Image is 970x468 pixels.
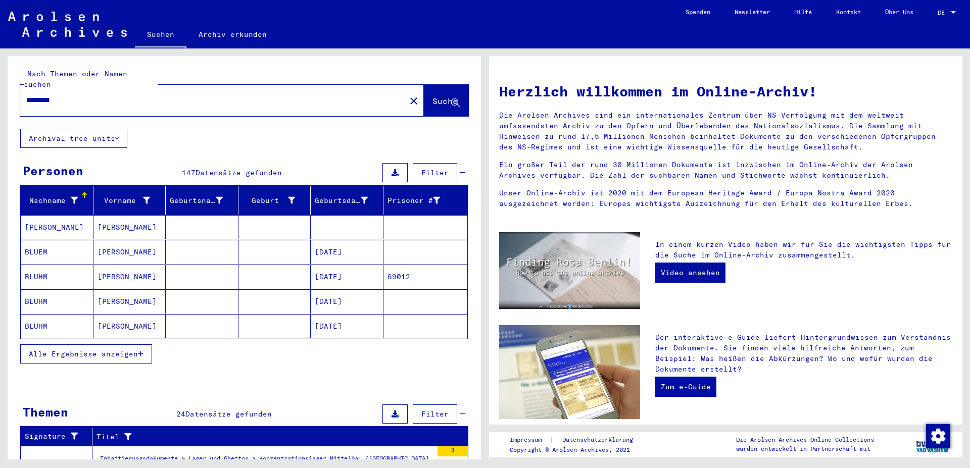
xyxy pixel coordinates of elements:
[736,435,874,444] p: Die Arolsen Archives Online-Collections
[655,377,716,397] a: Zum e-Guide
[499,110,952,152] p: Die Arolsen Archives sind ein internationales Zentrum über NS-Verfolgung mit dem weltweit umfasse...
[311,314,383,338] mat-cell: [DATE]
[387,195,441,206] div: Prisoner #
[21,314,93,338] mat-cell: BLUHM
[93,240,166,264] mat-cell: [PERSON_NAME]
[383,186,468,215] mat-header-cell: Prisoner #
[938,9,949,16] span: DE
[404,90,424,111] button: Clear
[170,192,238,209] div: Geburtsname
[98,192,166,209] div: Vorname
[655,263,725,283] a: Video ansehen
[736,444,874,453] p: wurden entwickelt in Partnerschaft mit
[23,403,68,421] div: Themen
[238,186,311,215] mat-header-cell: Geburt‏
[100,454,432,468] div: Inhaftierungsdokumente > Lager und Ghettos > Konzentrationslager Mittelbau ([GEOGRAPHIC_DATA]) > ...
[166,186,238,215] mat-header-cell: Geburtsname
[387,192,456,209] div: Prisoner #
[243,192,311,209] div: Geburt‏
[23,162,83,180] div: Personen
[185,409,272,419] span: Datensätze gefunden
[98,195,151,206] div: Vorname
[93,265,166,289] mat-cell: [PERSON_NAME]
[93,314,166,338] mat-cell: [PERSON_NAME]
[926,424,950,448] img: Zustimmung ändern
[383,265,468,289] mat-cell: 69012
[93,215,166,239] mat-cell: [PERSON_NAME]
[499,81,952,102] h1: Herzlich willkommen im Online-Archiv!
[432,96,458,106] span: Suche
[311,186,383,215] mat-header-cell: Geburtsdatum
[8,12,127,37] img: Arolsen_neg.svg
[408,95,420,107] mat-icon: close
[29,349,138,358] span: Alle Ergebnisse anzeigen
[499,188,952,209] p: Unser Online-Archiv ist 2020 mit dem European Heritage Award / Europa Nostra Award 2020 ausgezeic...
[413,404,457,424] button: Filter
[25,431,79,442] div: Signature
[21,186,93,215] mat-header-cell: Nachname
[170,195,223,206] div: Geburtsname
[21,289,93,314] mat-cell: BLUHM
[499,160,952,181] p: Ein großer Teil der rund 30 Millionen Dokumente ist inzwischen im Online-Archiv der Arolsen Archi...
[914,432,952,457] img: yv_logo.png
[554,435,645,445] a: Datenschutzerklärung
[510,445,645,454] p: Copyright © Arolsen Archives, 2021
[510,435,550,445] a: Impressum
[176,409,185,419] span: 24
[25,195,78,206] div: Nachname
[413,163,457,182] button: Filter
[24,69,127,89] mat-label: Nach Themen oder Namen suchen
[243,195,296,206] div: Geburt‏
[135,22,186,48] a: Suchen
[96,432,443,442] div: Titel
[182,168,196,177] span: 147
[25,192,93,209] div: Nachname
[21,215,93,239] mat-cell: [PERSON_NAME]
[499,232,640,309] img: video.jpg
[315,192,383,209] div: Geburtsdatum
[25,429,92,445] div: Signature
[499,325,640,419] img: eguide.jpg
[424,85,468,116] button: Suche
[20,344,152,363] button: Alle Ergebnisse anzeigen
[96,429,456,445] div: Titel
[655,332,952,375] p: Der interaktive e-Guide liefert Hintergrundwissen zum Verständnis der Dokumente. Sie finden viele...
[21,240,93,264] mat-cell: BLUEM
[421,168,449,177] span: Filter
[93,186,166,215] mat-header-cell: Vorname
[655,239,952,261] p: In einem kurzen Video haben wir für Sie die wichtigsten Tipps für die Suche im Online-Archiv zusa...
[93,289,166,314] mat-cell: [PERSON_NAME]
[315,195,368,206] div: Geburtsdatum
[311,265,383,289] mat-cell: [DATE]
[311,240,383,264] mat-cell: [DATE]
[421,409,449,419] span: Filter
[510,435,645,445] div: |
[20,129,127,148] button: Archival tree units
[196,168,282,177] span: Datensätze gefunden
[186,22,279,46] a: Archiv erkunden
[21,265,93,289] mat-cell: BLUHM
[438,446,468,456] div: 3
[311,289,383,314] mat-cell: [DATE]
